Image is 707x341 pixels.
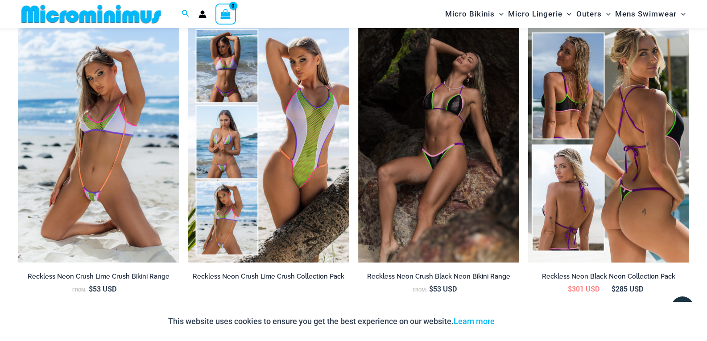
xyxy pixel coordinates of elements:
a: Mens SwimwearMenu ToggleMenu Toggle [613,3,688,25]
bdi: 53 USD [429,284,457,293]
img: Reckless Neon Crush Black Neon 306 Tri Top 296 Cheeky 04 [358,21,519,263]
a: OutersMenu ToggleMenu Toggle [574,3,613,25]
img: Reckless Neon Crush Lime Crush Collection Pack [188,21,349,263]
button: Accept [501,311,539,332]
img: Reckless Neon Crush Lime Crush 349 Crop Top 4561 Sling 05 [18,21,179,263]
span: Menu Toggle [677,3,686,25]
span: Micro Bikinis [445,3,495,25]
a: Reckless Neon Crush Black Neon 306 Tri Top 296 Cheeky 04Reckless Neon Crush Black Neon 349 Crop T... [358,21,519,263]
a: Reckless Neon Crush Lime Crush Bikini Range [18,272,179,284]
span: Menu Toggle [602,3,611,25]
a: Reckless Neon Crush Lime Crush Collection PackReckless Neon Crush Lime Crush 879 One Piece 04Reck... [188,21,349,263]
a: Micro LingerieMenu ToggleMenu Toggle [506,3,574,25]
img: Top B [528,21,689,263]
img: MM SHOP LOGO FLAT [18,4,165,24]
span: $ [612,284,616,293]
span: From: [413,287,427,293]
span: From: [72,287,87,293]
h2: Reckless Neon Crush Lime Crush Bikini Range [18,272,179,281]
a: Micro BikinisMenu ToggleMenu Toggle [443,3,506,25]
span: Micro Lingerie [508,3,562,25]
span: $ [429,284,433,293]
span: $ [89,284,93,293]
bdi: 53 USD [89,284,116,293]
bdi: 285 USD [612,284,643,293]
p: This website uses cookies to ensure you get the best experience on our website. [168,315,495,328]
span: Outers [576,3,602,25]
a: Reckless Neon Black Neon Collection Pack [528,272,689,284]
a: Reckless Neon Crush Lime Crush Collection Pack [188,272,349,284]
a: Account icon link [198,10,207,18]
a: Collection PackTop BTop B [528,21,689,263]
bdi: 301 USD [568,284,600,293]
a: Reckless Neon Crush Lime Crush 349 Crop Top 4561 Sling 05Reckless Neon Crush Lime Crush 349 Crop ... [18,21,179,263]
nav: Site Navigation [442,1,689,27]
h2: Reckless Neon Black Neon Collection Pack [528,272,689,281]
h2: Reckless Neon Crush Black Neon Bikini Range [358,272,519,281]
a: Learn more [454,316,495,326]
a: Reckless Neon Crush Black Neon Bikini Range [358,272,519,284]
a: View Shopping Cart, empty [215,4,236,24]
span: Menu Toggle [495,3,504,25]
span: Menu Toggle [562,3,571,25]
a: Search icon link [182,8,190,20]
span: $ [568,284,572,293]
h2: Reckless Neon Crush Lime Crush Collection Pack [188,272,349,281]
span: Mens Swimwear [615,3,677,25]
